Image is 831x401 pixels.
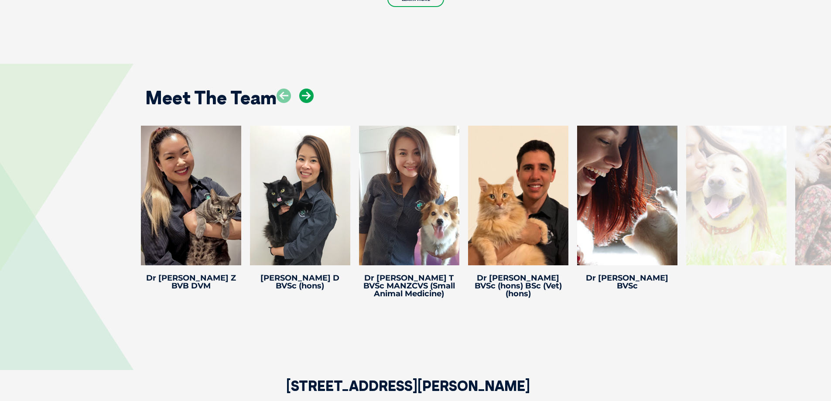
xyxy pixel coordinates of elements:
[250,274,350,290] h4: [PERSON_NAME] D BVSc (hons)
[141,274,241,290] h4: Dr [PERSON_NAME] Z BVB DVM
[577,274,677,290] h4: Dr [PERSON_NAME] BVSc
[468,274,568,298] h4: Dr [PERSON_NAME] BVSc (hons) BSc (Vet) (hons)
[359,274,459,298] h4: Dr [PERSON_NAME] T BVSc MANZCVS (Small Animal Medicine)
[145,89,277,107] h2: Meet The Team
